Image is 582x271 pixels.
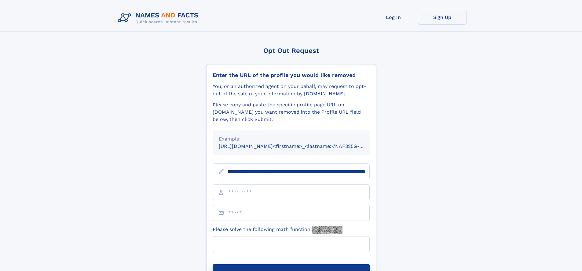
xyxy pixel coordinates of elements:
[213,226,342,234] label: Please solve the following math function:
[418,10,467,25] a: Sign Up
[206,47,376,54] div: Opt Out Request
[213,83,370,97] div: You, or an authorized agent on your behalf, may request to opt-out of the sale of your informatio...
[219,143,381,149] small: [URL][DOMAIN_NAME]<firstname>_<lastname>/NAF325G-xxxxxxxx
[213,101,370,123] div: Please copy and paste the specific profile page URL on [DOMAIN_NAME] you want removed into the Pr...
[213,72,370,79] div: Enter the URL of the profile you would like removed
[219,135,364,143] div: Example:
[369,10,418,25] a: Log In
[115,10,203,26] img: Logo Names and Facts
